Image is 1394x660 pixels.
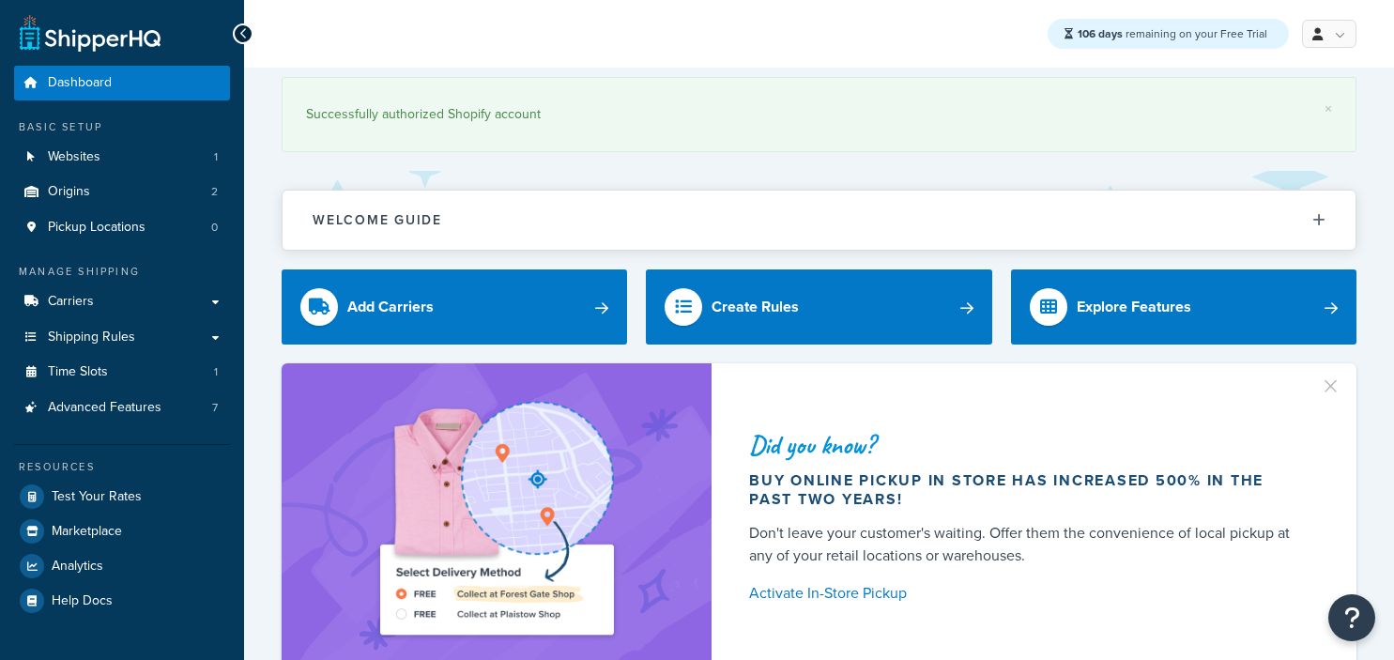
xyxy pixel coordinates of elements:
[14,355,230,390] a: Time Slots1
[14,175,230,209] a: Origins2
[1011,269,1356,345] a: Explore Features
[1077,294,1191,320] div: Explore Features
[52,524,122,540] span: Marketplace
[211,220,218,236] span: 0
[48,220,146,236] span: Pickup Locations
[14,480,230,514] a: Test Your Rates
[52,489,142,505] span: Test Your Rates
[749,471,1311,509] div: Buy online pickup in store has increased 500% in the past two years!
[1078,25,1267,42] span: remaining on your Free Trial
[212,400,218,416] span: 7
[48,75,112,91] span: Dashboard
[749,432,1311,458] div: Did you know?
[14,284,230,319] a: Carriers
[313,213,442,227] h2: Welcome Guide
[1325,101,1332,116] a: ×
[646,269,991,345] a: Create Rules
[211,184,218,200] span: 2
[48,364,108,380] span: Time Slots
[14,355,230,390] li: Time Slots
[52,559,103,575] span: Analytics
[327,391,666,647] img: ad-shirt-map-b0359fc47e01cab431d101c4b569394f6a03f54285957d908178d52f29eb9668.png
[14,584,230,618] a: Help Docs
[347,294,434,320] div: Add Carriers
[14,210,230,245] li: Pickup Locations
[48,149,100,165] span: Websites
[14,119,230,135] div: Basic Setup
[749,580,1311,606] a: Activate In-Store Pickup
[214,364,218,380] span: 1
[14,66,230,100] a: Dashboard
[14,264,230,280] div: Manage Shipping
[48,294,94,310] span: Carriers
[48,400,161,416] span: Advanced Features
[14,210,230,245] a: Pickup Locations0
[14,514,230,548] a: Marketplace
[1328,594,1375,641] button: Open Resource Center
[214,149,218,165] span: 1
[14,549,230,583] a: Analytics
[14,140,230,175] li: Websites
[306,101,1332,128] div: Successfully authorized Shopify account
[749,522,1311,567] div: Don't leave your customer's waiting. Offer them the convenience of local pickup at any of your re...
[14,391,230,425] li: Advanced Features
[48,184,90,200] span: Origins
[14,175,230,209] li: Origins
[14,459,230,475] div: Resources
[48,330,135,345] span: Shipping Rules
[14,320,230,355] a: Shipping Rules
[712,294,799,320] div: Create Rules
[1078,25,1123,42] strong: 106 days
[14,140,230,175] a: Websites1
[14,391,230,425] a: Advanced Features7
[282,269,627,345] a: Add Carriers
[283,191,1356,250] button: Welcome Guide
[52,593,113,609] span: Help Docs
